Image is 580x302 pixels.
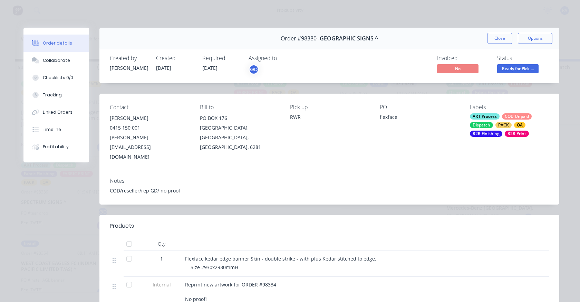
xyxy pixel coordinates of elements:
[497,55,549,62] div: Status
[156,65,171,71] span: [DATE]
[23,52,89,69] button: Collaborate
[437,55,489,62] div: Invoiced
[290,113,369,121] div: RWR
[23,138,89,155] button: Profitability
[110,178,549,184] div: Notes
[23,35,89,52] button: Order details
[281,35,320,42] span: Order #98380 -
[110,187,549,194] div: COD/reseller/rep GD/ no proof
[23,121,89,138] button: Timeline
[505,131,529,137] div: R2R Print
[43,144,69,150] div: Profitability
[110,124,140,131] tcxspan: Call 0415 150 001 via 3CX
[110,104,189,111] div: Contact
[437,64,478,73] span: No
[470,131,502,137] div: R2R Finishing
[470,113,500,120] div: ART Process
[249,64,259,75] button: GD
[160,255,163,262] span: 1
[502,113,532,120] div: COD Unpaid
[43,92,62,98] div: Tracking
[43,126,61,133] div: Timeline
[23,86,89,104] button: Tracking
[110,113,189,123] div: [PERSON_NAME]
[470,104,549,111] div: Labels
[380,104,459,111] div: PO
[495,122,512,128] div: PACK
[43,57,70,64] div: Collaborate
[202,55,240,62] div: Required
[320,35,378,42] span: GEOGRAPHIC SIGNS ^
[185,255,376,262] span: Flexface kedar edge banner Skin - double strike - with plus Kedar stitched to edge.
[23,104,89,121] button: Linked Orders
[191,264,238,271] span: Size 2930x2930mmH
[200,113,279,123] div: PO BOX 176
[202,65,217,71] span: [DATE]
[200,113,279,152] div: PO BOX 176[GEOGRAPHIC_DATA], [GEOGRAPHIC_DATA], [GEOGRAPHIC_DATA], 6281
[23,69,89,86] button: Checklists 0/0
[380,113,459,123] div: flexface
[144,281,180,288] span: Internal
[110,55,148,62] div: Created by
[110,64,148,72] div: [PERSON_NAME]
[290,104,369,111] div: Pick up
[470,122,493,128] div: Dispatch
[43,40,72,46] div: Order details
[518,33,552,44] button: Options
[200,123,279,152] div: [GEOGRAPHIC_DATA], [GEOGRAPHIC_DATA], [GEOGRAPHIC_DATA], 6281
[141,237,182,251] div: Qty
[43,109,72,115] div: Linked Orders
[110,133,189,162] div: [PERSON_NAME][EMAIL_ADDRESS][DOMAIN_NAME]
[497,64,539,75] button: Ready for Pick ...
[156,55,194,62] div: Created
[200,104,279,111] div: Bill to
[43,75,73,81] div: Checklists 0/0
[110,222,134,230] div: Products
[110,113,189,162] div: [PERSON_NAME]0415 150 001[PERSON_NAME][EMAIL_ADDRESS][DOMAIN_NAME]
[487,33,512,44] button: Close
[514,122,525,128] div: QA
[497,64,539,73] span: Ready for Pick ...
[249,55,318,62] div: Assigned to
